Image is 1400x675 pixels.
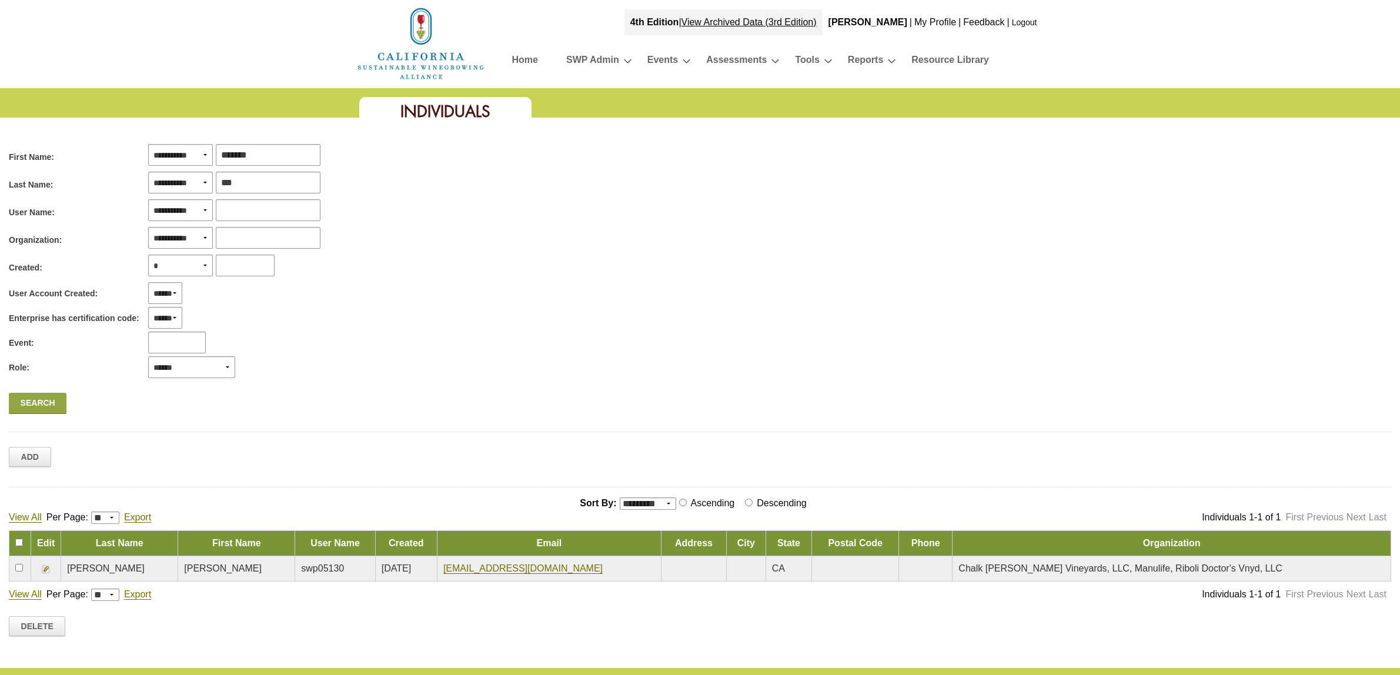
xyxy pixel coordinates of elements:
[437,531,661,556] td: Email
[754,498,811,508] label: Descending
[899,531,953,556] td: Phone
[1369,512,1386,522] a: Last
[61,556,178,582] td: [PERSON_NAME]
[9,589,42,600] a: View All
[630,17,679,27] strong: 4th Edition
[957,9,962,35] div: |
[1202,512,1281,522] span: Individuals 1-1 of 1
[1006,9,1011,35] div: |
[178,531,295,556] td: First Name
[848,52,883,72] a: Reports
[772,563,785,573] span: CA
[828,17,907,27] b: [PERSON_NAME]
[580,498,616,508] span: Sort By:
[9,312,139,325] span: Enterprise has certification code:
[914,17,956,27] a: My Profile
[706,52,767,72] a: Assessments
[9,337,34,349] span: Event:
[46,512,88,522] span: Per Page:
[911,52,989,72] a: Resource Library
[566,52,619,72] a: SWP Admin
[681,17,817,27] a: View Archived Data (3rd Edition)
[443,563,603,574] a: [EMAIL_ADDRESS][DOMAIN_NAME]
[31,531,61,556] td: Edit
[766,531,811,556] td: State
[812,531,899,556] td: Postal Code
[1307,512,1344,522] a: Previous
[624,9,823,35] div: |
[795,52,819,72] a: Tools
[1012,18,1037,27] a: Logout
[9,151,54,163] span: First Name:
[46,589,88,599] span: Per Page:
[9,393,66,414] a: Search
[9,616,65,636] a: Delete
[9,206,55,219] span: User Name:
[1346,589,1366,599] a: Next
[61,531,178,556] td: Last Name
[1307,589,1344,599] a: Previous
[953,531,1391,556] td: Organization
[41,564,51,574] img: Edit
[1285,589,1304,599] a: First
[1202,589,1281,599] span: Individuals 1-1 of 1
[178,556,295,582] td: [PERSON_NAME]
[726,531,766,556] td: City
[375,531,437,556] td: Created
[908,9,913,35] div: |
[9,234,62,246] span: Organization:
[647,52,678,72] a: Events
[689,498,740,508] label: Ascending
[1346,512,1366,522] a: Next
[382,563,411,573] span: [DATE]
[958,563,1282,573] span: Chalk [PERSON_NAME] Vineyards, LLC, Manulife, Riboli Doctor's Vnyd, LLC
[9,362,29,374] span: Role:
[9,512,42,523] a: View All
[963,17,1004,27] a: Feedback
[9,288,98,300] span: User Account Created:
[400,101,490,122] span: Individuals
[512,52,538,72] a: Home
[356,6,486,81] img: logo_cswa2x.png
[301,563,344,573] span: swp05130
[1369,589,1386,599] a: Last
[295,531,375,556] td: User Name
[661,531,727,556] td: Address
[9,179,53,191] span: Last Name:
[124,589,151,600] a: Export
[1285,512,1304,522] a: First
[356,38,486,48] a: Home
[9,447,51,467] a: Add
[9,262,42,274] span: Created:
[124,512,151,523] a: Export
